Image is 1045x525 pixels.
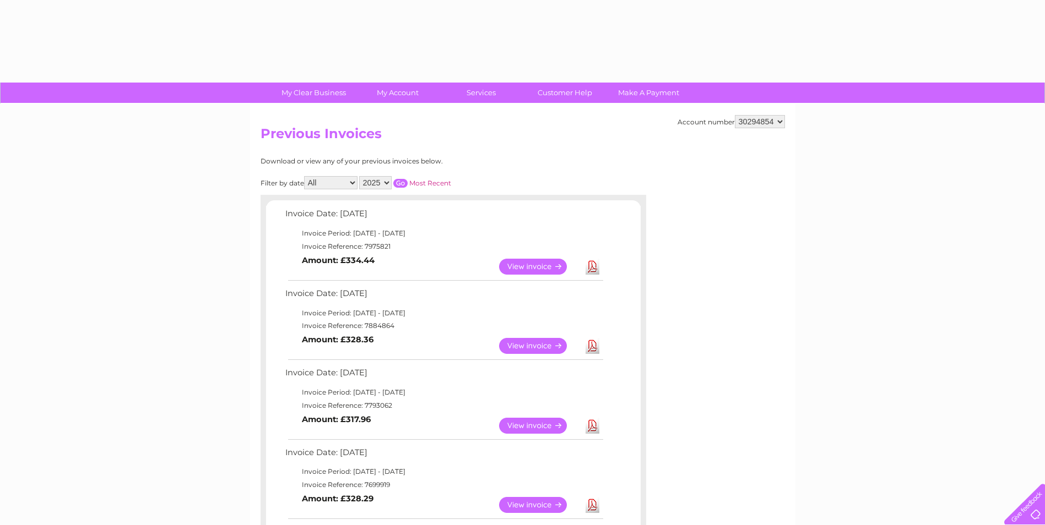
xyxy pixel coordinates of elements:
[261,176,550,189] div: Filter by date
[586,418,599,434] a: Download
[283,206,605,227] td: Invoice Date: [DATE]
[499,418,580,434] a: View
[586,338,599,354] a: Download
[268,83,359,103] a: My Clear Business
[261,126,785,147] h2: Previous Invoices
[283,399,605,412] td: Invoice Reference: 7793062
[586,259,599,275] a: Download
[302,335,373,344] b: Amount: £328.36
[283,240,605,253] td: Invoice Reference: 7975821
[678,115,785,128] div: Account number
[283,319,605,332] td: Invoice Reference: 7884864
[499,497,580,513] a: View
[519,83,610,103] a: Customer Help
[283,386,605,399] td: Invoice Period: [DATE] - [DATE]
[283,445,605,466] td: Invoice Date: [DATE]
[283,286,605,307] td: Invoice Date: [DATE]
[499,338,580,354] a: View
[283,227,605,240] td: Invoice Period: [DATE] - [DATE]
[302,494,373,504] b: Amount: £328.29
[283,365,605,386] td: Invoice Date: [DATE]
[302,255,375,265] b: Amount: £334.44
[283,465,605,478] td: Invoice Period: [DATE] - [DATE]
[499,259,580,275] a: View
[586,497,599,513] a: Download
[261,157,550,165] div: Download or view any of your previous invoices below.
[283,307,605,320] td: Invoice Period: [DATE] - [DATE]
[603,83,694,103] a: Make A Payment
[302,414,371,424] b: Amount: £317.96
[436,83,527,103] a: Services
[283,478,605,491] td: Invoice Reference: 7699919
[352,83,443,103] a: My Account
[409,179,451,187] a: Most Recent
